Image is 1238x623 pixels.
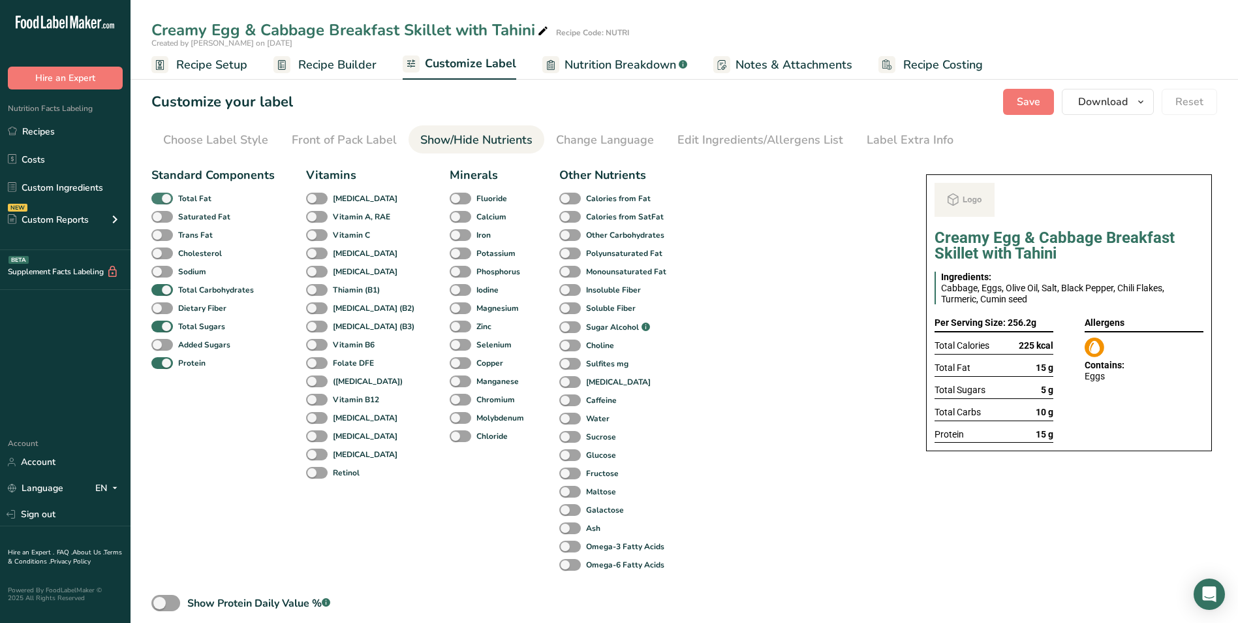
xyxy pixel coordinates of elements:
div: Recipe Code: NUTRI [556,27,629,39]
b: Potassium [476,248,516,259]
b: Other Carbohydrates [586,229,664,241]
b: Glucose [586,449,616,461]
button: Save [1003,89,1054,115]
b: Sucrose [586,431,616,443]
b: Total Carbohydrates [178,284,254,296]
b: Total Sugars [178,321,225,332]
b: Sulfites mg [586,358,628,370]
b: Vitamin B6 [333,339,375,351]
span: Customize Label [425,55,516,72]
b: Saturated Fat [178,211,230,223]
b: Fluoride [476,193,507,204]
span: 10 g [1036,407,1053,418]
a: Customize Label [403,49,516,80]
b: Manganese [476,375,519,387]
div: Per Serving Size: 256.2g [935,315,1053,332]
h1: Customize your label [151,91,293,113]
span: Download [1078,94,1128,110]
div: EN [95,481,123,496]
b: Total Fat [178,193,211,204]
a: Notes & Attachments [713,50,852,80]
span: Total Sugars [935,385,985,396]
b: Trans Fat [178,229,213,241]
b: Fructose [586,468,619,479]
span: Created by [PERSON_NAME] on [DATE] [151,38,292,48]
span: Reset [1175,94,1203,110]
span: Cabbage, Eggs, Olive Oil, Salt, Black Pepper, Chili Flakes, Turmeric, Cumin seed [941,283,1164,304]
span: Contains: [1085,360,1124,370]
b: Sodium [178,266,206,278]
div: Vitamins [306,167,418,184]
img: Eggs [1085,338,1104,357]
span: Recipe Setup [176,56,247,74]
b: Chromium [476,394,515,406]
span: 15 g [1036,362,1053,374]
h1: Creamy Egg & Cabbage Breakfast Skillet with Tahini [935,230,1203,261]
b: ([MEDICAL_DATA]) [333,375,403,387]
div: Change Language [556,131,654,149]
b: Selenium [476,339,512,351]
a: Privacy Policy [50,557,91,566]
a: Recipe Setup [151,50,247,80]
b: [MEDICAL_DATA] [333,412,397,424]
button: Reset [1162,89,1217,115]
b: Water [586,413,610,424]
div: Ingredients: [941,272,1198,283]
b: Soluble Fiber [586,302,636,314]
div: BETA [8,256,29,264]
span: 225 kcal [1019,340,1053,351]
span: Protein [935,429,964,440]
b: Ash [586,522,600,534]
b: [MEDICAL_DATA] [333,449,397,460]
span: Recipe Costing [903,56,983,74]
span: Notes & Attachments [735,56,852,74]
b: Thiamin (B1) [333,284,380,296]
div: Show/Hide Nutrients [420,131,533,149]
a: FAQ . [57,548,72,557]
b: [MEDICAL_DATA] [586,376,651,388]
a: Hire an Expert . [8,548,54,557]
b: Vitamin C [333,229,370,241]
div: Eggs [1085,371,1203,382]
b: Monounsaturated Fat [586,266,666,278]
a: About Us . [72,548,104,557]
span: 5 g [1041,385,1053,396]
b: Galactose [586,504,624,516]
b: Folate DFE [333,357,374,369]
span: 15 g [1036,429,1053,440]
b: Phosphorus [476,266,520,278]
b: Retinol [333,467,360,479]
div: Show Protein Daily Value % [187,596,330,611]
div: Front of Pack Label [292,131,397,149]
b: [MEDICAL_DATA] [333,430,397,442]
b: Insoluble Fiber [586,284,641,296]
span: Save [1017,94,1040,110]
button: Download [1062,89,1154,115]
a: Nutrition Breakdown [542,50,687,80]
div: Allergens [1085,315,1203,332]
b: Choline [586,340,614,351]
b: Iron [476,229,491,241]
div: Label Extra Info [867,131,953,149]
b: Vitamin A, RAE [333,211,390,223]
a: Recipe Builder [273,50,377,80]
b: Calcium [476,211,506,223]
b: Maltose [586,486,616,498]
b: Copper [476,357,503,369]
b: Zinc [476,321,491,332]
div: Edit Ingredients/Allergens List [677,131,843,149]
b: Vitamin B12 [333,394,379,406]
b: Omega-6 Fatty Acids [586,559,664,571]
b: [MEDICAL_DATA] (B2) [333,302,414,314]
span: Nutrition Breakdown [565,56,676,74]
b: Chloride [476,430,508,442]
b: [MEDICAL_DATA] [333,193,397,204]
div: Open Intercom Messenger [1194,579,1225,610]
div: Standard Components [151,167,275,184]
a: Recipe Costing [878,50,983,80]
div: Minerals [450,167,528,184]
b: Protein [178,357,206,369]
b: Added Sugars [178,339,230,351]
b: Iodine [476,284,499,296]
b: [MEDICAL_DATA] [333,248,397,259]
